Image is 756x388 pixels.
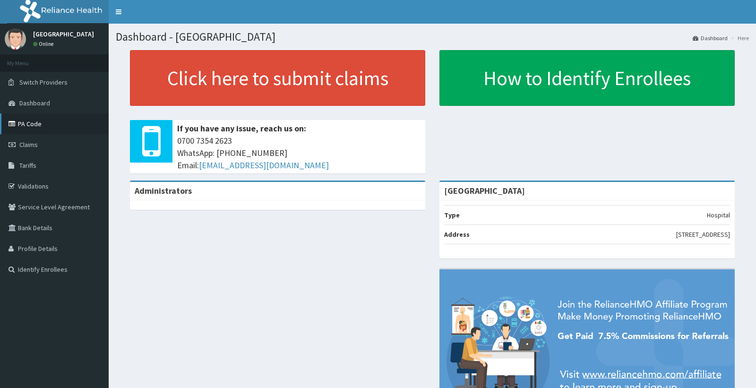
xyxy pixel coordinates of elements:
img: User Image [5,28,26,50]
b: Type [444,211,460,219]
span: Tariffs [19,161,36,170]
a: Dashboard [693,34,728,42]
p: Hospital [707,210,730,220]
a: Online [33,41,56,47]
p: [GEOGRAPHIC_DATA] [33,31,94,37]
span: Dashboard [19,99,50,107]
span: Claims [19,140,38,149]
strong: [GEOGRAPHIC_DATA] [444,185,525,196]
b: Address [444,230,470,239]
b: If you have any issue, reach us on: [177,123,306,134]
a: Click here to submit claims [130,50,425,106]
a: [EMAIL_ADDRESS][DOMAIN_NAME] [199,160,329,171]
h1: Dashboard - [GEOGRAPHIC_DATA] [116,31,749,43]
span: Switch Providers [19,78,68,86]
b: Administrators [135,185,192,196]
span: 0700 7354 2623 WhatsApp: [PHONE_NUMBER] Email: [177,135,421,171]
li: Here [729,34,749,42]
p: [STREET_ADDRESS] [676,230,730,239]
a: How to Identify Enrollees [439,50,735,106]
